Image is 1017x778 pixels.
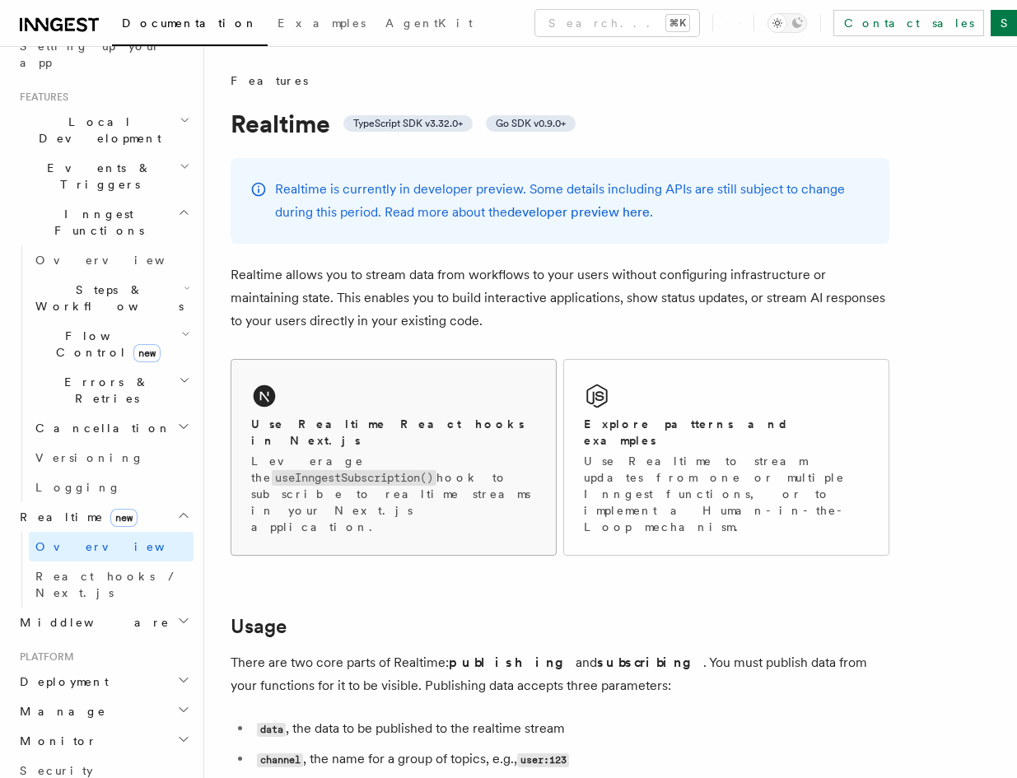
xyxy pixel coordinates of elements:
[29,473,194,502] a: Logging
[535,10,699,36] button: Search...⌘K
[29,328,181,361] span: Flow Control
[13,532,194,608] div: Realtimenew
[13,650,74,664] span: Platform
[29,420,171,436] span: Cancellation
[29,561,194,608] a: React hooks / Next.js
[13,245,194,502] div: Inngest Functions
[29,321,194,367] button: Flow Controlnew
[449,655,576,670] strong: publishing
[29,443,194,473] a: Versioning
[29,245,194,275] a: Overview
[110,509,138,527] span: new
[29,282,184,314] span: Steps & Workflows
[496,117,566,130] span: Go SDK v0.9.0+
[563,359,889,556] a: Explore patterns and examplesUse Realtime to stream updates from one or multiple Inngest function...
[251,416,536,449] h2: Use Realtime React hooks in Next.js
[597,655,703,670] strong: subscribing
[13,31,194,77] a: Setting up your app
[13,608,194,637] button: Middleware
[29,374,179,407] span: Errors & Retries
[35,451,144,464] span: Versioning
[29,532,194,561] a: Overview
[112,5,268,46] a: Documentation
[13,509,138,525] span: Realtime
[231,263,889,333] p: Realtime allows you to stream data from workflows to your users without configuring infrastructur...
[13,153,194,199] button: Events & Triggers
[13,667,194,696] button: Deployment
[35,570,181,599] span: React hooks / Next.js
[231,615,287,638] a: Usage
[29,367,194,413] button: Errors & Retries
[35,254,205,267] span: Overview
[353,117,463,130] span: TypeScript SDK v3.32.0+
[29,275,194,321] button: Steps & Workflows
[13,696,194,726] button: Manage
[767,13,807,33] button: Toggle dark mode
[13,91,68,104] span: Features
[231,359,557,556] a: Use Realtime React hooks in Next.jsLeverage theuseInngestSubscription()hook to subscribe to realt...
[231,72,308,89] span: Features
[13,206,178,239] span: Inngest Functions
[35,540,205,553] span: Overview
[13,199,194,245] button: Inngest Functions
[257,723,286,737] code: data
[272,470,436,486] code: useInngestSubscription()
[517,753,569,767] code: user:123
[13,502,194,532] button: Realtimenew
[29,413,194,443] button: Cancellation
[13,160,180,193] span: Events & Triggers
[13,673,109,690] span: Deployment
[13,107,194,153] button: Local Development
[275,178,870,224] p: Realtime is currently in developer preview. Some details including APIs are still subject to chan...
[385,16,473,30] span: AgentKit
[268,5,376,44] a: Examples
[122,16,258,30] span: Documentation
[13,114,180,147] span: Local Development
[584,416,869,449] h2: Explore patterns and examples
[231,109,889,138] h1: Realtime
[20,764,93,777] span: Security
[13,614,170,631] span: Middleware
[13,733,97,749] span: Monitor
[666,15,689,31] kbd: ⌘K
[833,10,984,36] a: Contact sales
[252,717,889,741] li: , the data to be published to the realtime stream
[13,703,106,720] span: Manage
[13,726,194,756] button: Monitor
[231,651,889,697] p: There are two core parts of Realtime: and . You must publish data from your functions for it to b...
[376,5,483,44] a: AgentKit
[251,453,536,535] p: Leverage the hook to subscribe to realtime streams in your Next.js application.
[133,344,161,362] span: new
[252,748,889,771] li: , the name for a group of topics, e.g.,
[278,16,366,30] span: Examples
[257,753,303,767] code: channel
[584,453,869,535] p: Use Realtime to stream updates from one or multiple Inngest functions, or to implement a Human-in...
[507,204,650,220] a: developer preview here
[35,481,121,494] span: Logging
